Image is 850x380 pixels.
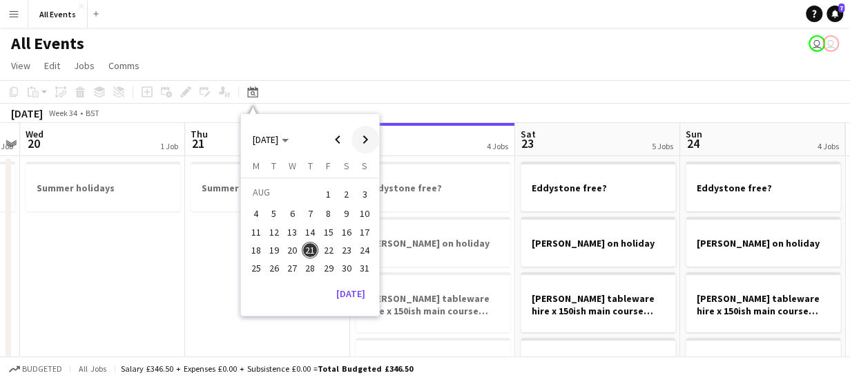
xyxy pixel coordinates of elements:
span: 25 [248,260,264,276]
span: Total Budgeted £346.50 [318,363,413,374]
button: Previous month [324,126,351,153]
h3: [PERSON_NAME] tableware hire x 150ish main course plates, water tumblers, white wine glasses, hi-... [356,292,510,317]
span: 21 [189,135,208,151]
span: W [289,160,296,172]
span: F [326,160,331,172]
div: BST [86,108,99,118]
span: 12 [266,224,282,240]
span: 8 [320,206,337,222]
span: 14 [302,224,318,240]
span: 24 [356,242,373,258]
button: 19-08-2025 [265,241,283,259]
span: All jobs [76,363,109,374]
span: 16 [338,224,355,240]
span: 2 [338,184,355,204]
app-user-avatar: Sarah Chapman [822,35,839,52]
button: 20-08-2025 [283,241,301,259]
span: M [252,160,259,172]
app-job-card: [PERSON_NAME] on holiday [686,217,840,267]
span: T [271,160,276,172]
a: Comms [103,57,145,75]
button: 29-08-2025 [319,259,337,277]
button: 13-08-2025 [283,223,301,241]
span: 22 [320,242,337,258]
span: Budgeted [22,364,62,374]
button: Next month [351,126,379,153]
h3: [PERSON_NAME] tableware hire x 150ish main course plates, water tumblers, white wine glasses, hi-... [521,292,675,317]
span: 24 [684,135,702,151]
button: 26-08-2025 [265,259,283,277]
span: 3 [356,184,373,204]
h3: [PERSON_NAME] on holiday [686,237,840,249]
span: 7 [302,206,318,222]
span: Week 34 [46,108,80,118]
h1: All Events [11,33,84,54]
span: 31 [356,260,373,276]
span: 11 [248,224,264,240]
td: AUG [247,183,319,205]
span: 20 [284,242,300,258]
app-job-card: [PERSON_NAME] on holiday [356,217,510,267]
span: 19 [266,242,282,258]
button: 07-08-2025 [301,205,319,222]
span: S [344,160,349,172]
span: 9 [338,206,355,222]
button: 21-08-2025 [301,241,319,259]
button: 06-08-2025 [283,205,301,222]
button: 15-08-2025 [319,223,337,241]
div: 4 Jobs [487,141,508,151]
button: 23-08-2025 [338,241,356,259]
span: 10 [356,206,373,222]
button: 08-08-2025 [319,205,337,222]
span: T [308,160,313,172]
button: 02-08-2025 [338,183,356,205]
span: Sun [686,128,702,140]
app-job-card: Eddystone free? [356,162,510,211]
app-job-card: [PERSON_NAME] tableware hire x 150ish main course plates, water tumblers, white wine glasses, hi-... [521,272,675,332]
button: 16-08-2025 [338,223,356,241]
a: View [6,57,36,75]
span: 17 [356,224,373,240]
app-job-card: Eddystone free? [686,162,840,211]
span: 23 [338,242,355,258]
button: 24-08-2025 [356,241,374,259]
div: Summer holidays [26,162,180,211]
div: 1 Job [160,141,178,151]
span: 6 [284,206,300,222]
h3: Eddystone free? [686,182,840,194]
button: Budgeted [7,361,64,377]
button: 18-08-2025 [247,241,264,259]
app-job-card: [PERSON_NAME] on holiday [521,217,675,267]
button: 01-08-2025 [319,183,337,205]
span: 7 [838,3,844,12]
h3: [PERSON_NAME] on holiday [356,237,510,249]
button: 25-08-2025 [247,259,264,277]
app-job-card: [PERSON_NAME] tableware hire x 150ish main course plates, water tumblers, white wine glasses, hi-... [686,272,840,332]
span: 29 [320,260,337,276]
app-job-card: [PERSON_NAME] tableware hire x 150ish main course plates, water tumblers, white wine glasses, hi-... [356,272,510,332]
button: Choose month and year [247,127,294,152]
button: [DATE] [331,283,371,305]
span: 18 [248,242,264,258]
span: 30 [338,260,355,276]
button: 10-08-2025 [356,205,374,222]
h3: [PERSON_NAME] on holiday [521,237,675,249]
span: 21 [302,242,318,258]
h3: [PERSON_NAME] tableware hire x 150ish main course plates, water tumblers, white wine glasses, hi-... [686,292,840,317]
h3: Summer holidays [26,182,180,194]
button: 31-08-2025 [356,259,374,277]
span: Jobs [74,59,95,72]
span: Wed [26,128,44,140]
span: 13 [284,224,300,240]
button: All Events [28,1,88,28]
button: 22-08-2025 [319,241,337,259]
h3: Eddystone free? [521,182,675,194]
span: Thu [191,128,208,140]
